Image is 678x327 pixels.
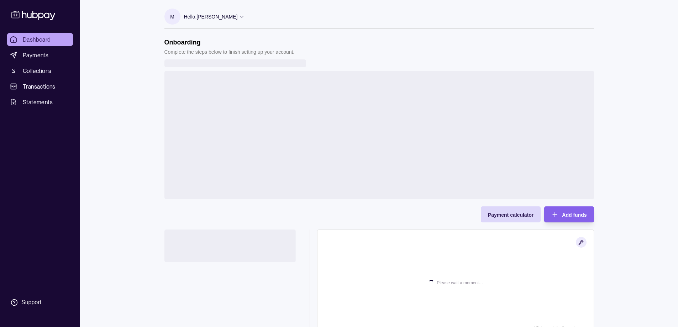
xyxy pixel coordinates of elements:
div: Support [21,299,41,306]
a: Statements [7,96,73,109]
span: Transactions [23,82,56,91]
button: Payment calculator [481,206,541,222]
a: Payments [7,49,73,62]
a: Transactions [7,80,73,93]
span: Payments [23,51,48,59]
p: Hello, [PERSON_NAME] [184,13,238,21]
span: Statements [23,98,53,106]
span: Add funds [562,212,587,218]
p: Please wait a moment… [437,279,483,287]
a: Support [7,295,73,310]
p: Complete the steps below to finish setting up your account. [164,48,295,56]
p: M [170,13,174,21]
h1: Onboarding [164,38,295,46]
span: Dashboard [23,35,51,44]
button: Add funds [544,206,594,222]
span: Payment calculator [488,212,534,218]
span: Collections [23,67,51,75]
a: Collections [7,64,73,77]
a: Dashboard [7,33,73,46]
